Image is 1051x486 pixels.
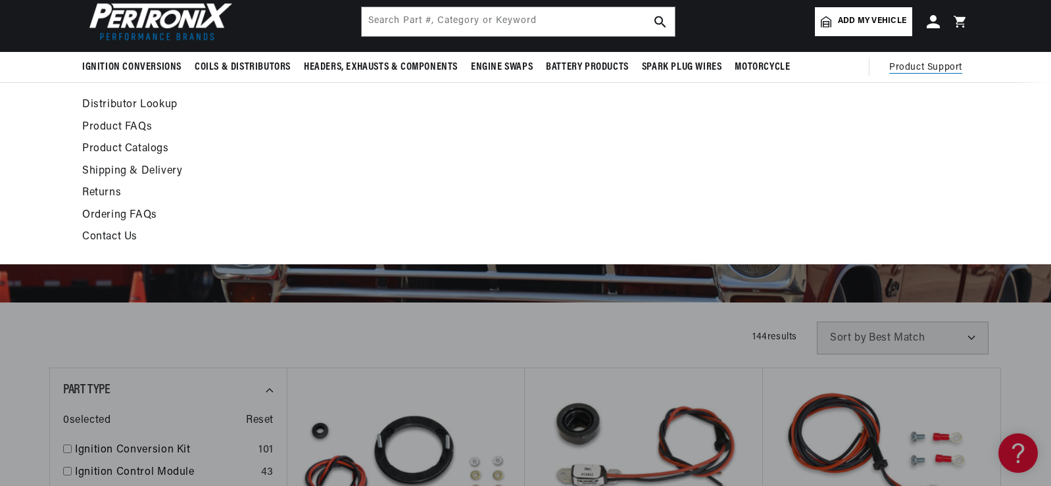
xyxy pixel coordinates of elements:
[188,52,297,83] summary: Coils & Distributors
[728,52,796,83] summary: Motorcycle
[815,7,912,36] a: Add my vehicle
[546,61,629,74] span: Battery Products
[362,7,675,36] input: Search Part #, Category or Keyword
[82,140,729,158] a: Product Catalogs
[82,52,188,83] summary: Ignition Conversions
[297,52,464,83] summary: Headers, Exhausts & Components
[830,333,866,343] span: Sort by
[75,464,256,481] a: Ignition Control Module
[258,442,274,459] div: 101
[82,184,729,203] a: Returns
[635,52,729,83] summary: Spark Plug Wires
[82,96,729,114] a: Distributor Lookup
[261,464,274,481] div: 43
[889,52,969,84] summary: Product Support
[63,383,110,397] span: Part Type
[82,162,729,181] a: Shipping & Delivery
[75,442,253,459] a: Ignition Conversion Kit
[195,61,291,74] span: Coils & Distributors
[471,61,533,74] span: Engine Swaps
[817,322,989,354] select: Sort by
[82,207,729,225] a: Ordering FAQs
[304,61,458,74] span: Headers, Exhausts & Components
[464,52,539,83] summary: Engine Swaps
[735,61,790,74] span: Motorcycle
[752,332,797,342] span: 144 results
[539,52,635,83] summary: Battery Products
[642,61,722,74] span: Spark Plug Wires
[63,412,110,429] span: 0 selected
[838,15,906,28] span: Add my vehicle
[646,7,675,36] button: search button
[889,61,962,75] span: Product Support
[82,228,729,247] a: Contact Us
[246,412,274,429] span: Reset
[82,118,729,137] a: Product FAQs
[82,61,182,74] span: Ignition Conversions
